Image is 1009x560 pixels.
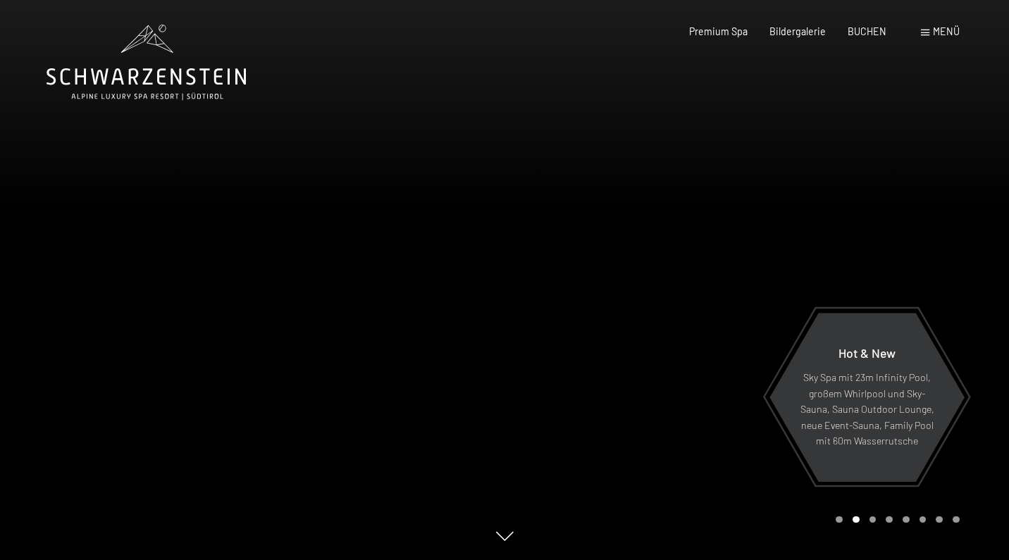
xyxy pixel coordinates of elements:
a: Bildergalerie [769,25,826,37]
div: Carousel Page 3 [869,516,877,523]
div: Carousel Page 1 [836,516,843,523]
span: Menü [933,25,960,37]
div: Carousel Page 6 [920,516,927,523]
div: Carousel Pagination [831,516,959,523]
a: BUCHEN [848,25,886,37]
div: Carousel Page 2 (Current Slide) [853,516,860,523]
a: Premium Spa [689,25,748,37]
div: Carousel Page 4 [886,516,893,523]
div: Carousel Page 8 [953,516,960,523]
p: Sky Spa mit 23m Infinity Pool, großem Whirlpool und Sky-Sauna, Sauna Outdoor Lounge, neue Event-S... [800,370,934,449]
a: Hot & New Sky Spa mit 23m Infinity Pool, großem Whirlpool und Sky-Sauna, Sauna Outdoor Lounge, ne... [769,312,965,483]
span: Hot & New [838,345,896,361]
div: Carousel Page 5 [903,516,910,523]
div: Carousel Page 7 [936,516,943,523]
